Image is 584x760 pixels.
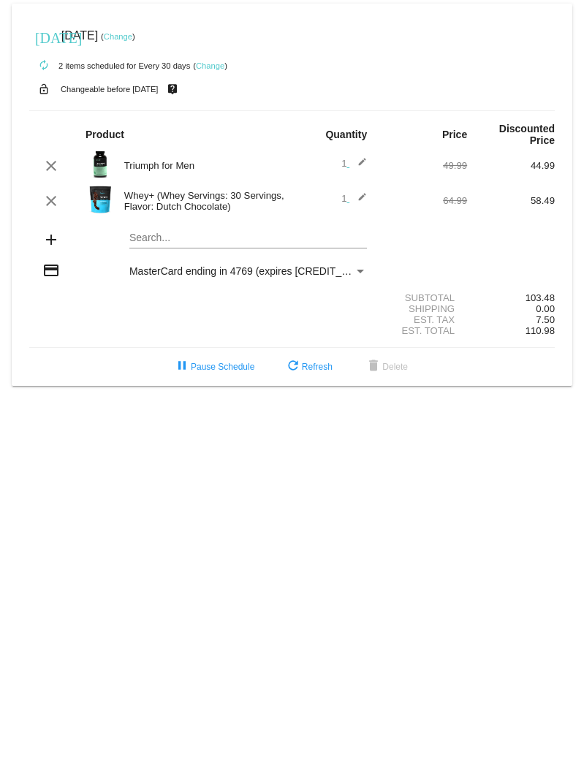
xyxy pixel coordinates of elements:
span: 1 [341,193,367,204]
mat-icon: lock_open [35,80,53,99]
strong: Quantity [325,129,367,140]
div: 103.48 [467,292,555,303]
strong: Discounted Price [499,123,555,146]
div: 64.99 [379,195,467,206]
div: Subtotal [379,292,467,303]
small: ( ) [193,61,227,70]
mat-icon: [DATE] [35,28,53,45]
mat-icon: refresh [284,358,302,376]
mat-icon: add [42,231,60,248]
small: 2 items scheduled for Every 30 days [29,61,190,70]
div: Shipping [379,303,467,314]
span: Delete [365,362,408,372]
div: Whey+ (Whey Servings: 30 Servings, Flavor: Dutch Chocolate) [117,190,292,212]
small: Changeable before [DATE] [61,85,159,94]
span: 7.50 [536,314,555,325]
span: 0.00 [536,303,555,314]
a: Change [104,32,132,41]
mat-icon: delete [365,358,382,376]
span: Refresh [284,362,333,372]
span: Pause Schedule [173,362,254,372]
img: Image-1-Carousel-Whey-2lb-Dutch-Chocolate-no-badge-Transp.png [86,185,115,214]
div: 49.99 [379,160,467,171]
mat-icon: credit_card [42,262,60,279]
input: Search... [129,232,367,244]
button: Delete [353,354,420,380]
mat-icon: live_help [164,80,181,99]
button: Refresh [273,354,344,380]
div: Triumph for Men [117,160,292,171]
strong: Product [86,129,124,140]
img: Image-1-Triumph_carousel-front-transp.png [86,150,115,179]
mat-icon: clear [42,192,60,210]
div: 44.99 [467,160,555,171]
small: ( ) [101,32,135,41]
mat-icon: edit [349,192,367,210]
a: Change [196,61,224,70]
strong: Price [442,129,467,140]
mat-select: Payment Method [129,265,367,277]
mat-icon: edit [349,157,367,175]
div: Est. Tax [379,314,467,325]
button: Pause Schedule [162,354,266,380]
mat-icon: pause [173,358,191,376]
span: 110.98 [526,325,555,336]
mat-icon: autorenew [35,57,53,75]
span: MasterCard ending in 4769 (expires [CREDIT_CARD_DATA]) [129,265,409,277]
span: 1 [341,158,367,169]
div: 58.49 [467,195,555,206]
mat-icon: clear [42,157,60,175]
div: Est. Total [379,325,467,336]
